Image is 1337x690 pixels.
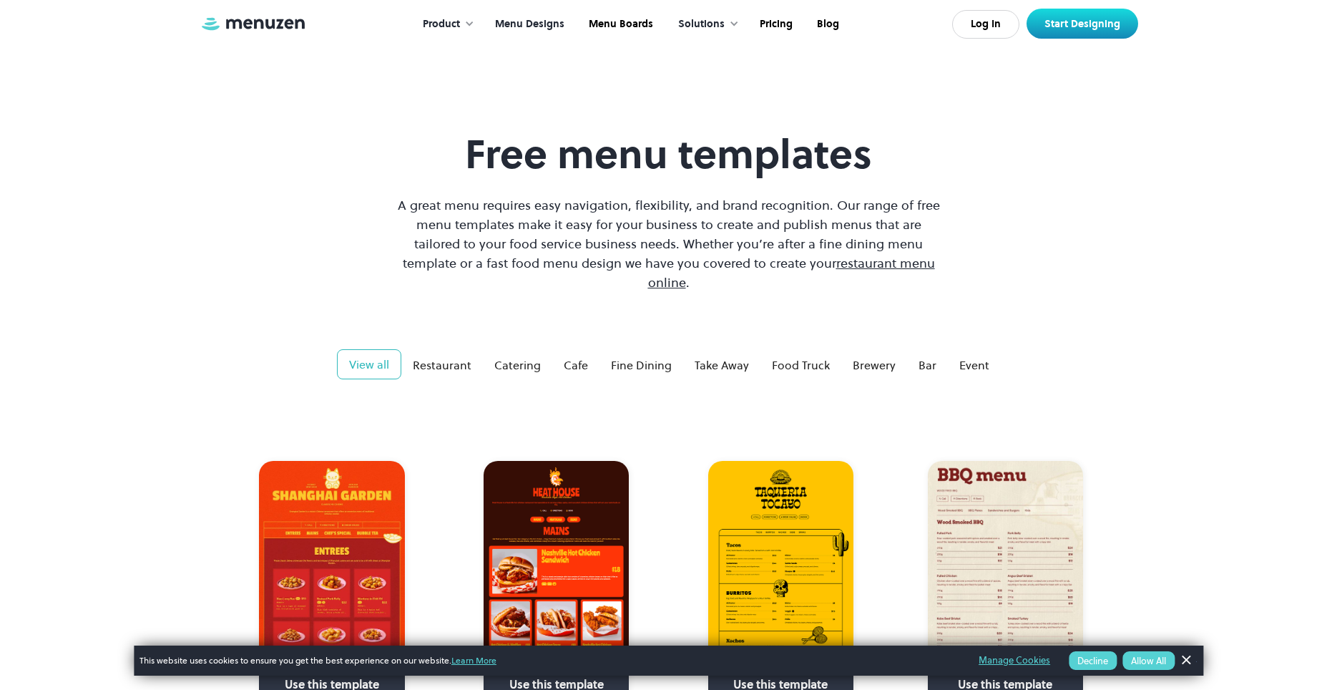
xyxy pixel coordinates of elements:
div: Product [423,16,460,32]
div: Product [408,2,481,47]
div: Take Away [695,356,749,374]
a: Pricing [746,2,803,47]
div: Fine Dining [611,356,672,374]
div: Bar [919,356,936,374]
a: Dismiss Banner [1175,650,1196,671]
div: Food Truck [772,356,830,374]
div: View all [349,356,389,373]
a: Menu Designs [481,2,575,47]
span: This website uses cookies to ensure you get the best experience on our website. [139,654,959,667]
button: Allow All [1122,651,1175,670]
a: Blog [803,2,850,47]
a: Learn More [451,654,496,666]
p: A great menu requires easy navigation, flexibility, and brand recognition. Our range of free menu... [394,195,944,292]
a: Log In [952,10,1019,39]
div: Restaurant [413,356,471,374]
div: Solutions [678,16,725,32]
a: Start Designing [1027,9,1138,39]
a: Menu Boards [575,2,664,47]
button: Decline [1069,651,1117,670]
div: Solutions [664,2,746,47]
div: Cafe [564,356,588,374]
div: Catering [494,356,541,374]
div: Event [959,356,989,374]
div: Brewery [853,356,896,374]
h1: Free menu templates [394,130,944,178]
a: Manage Cookies [979,653,1050,669]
